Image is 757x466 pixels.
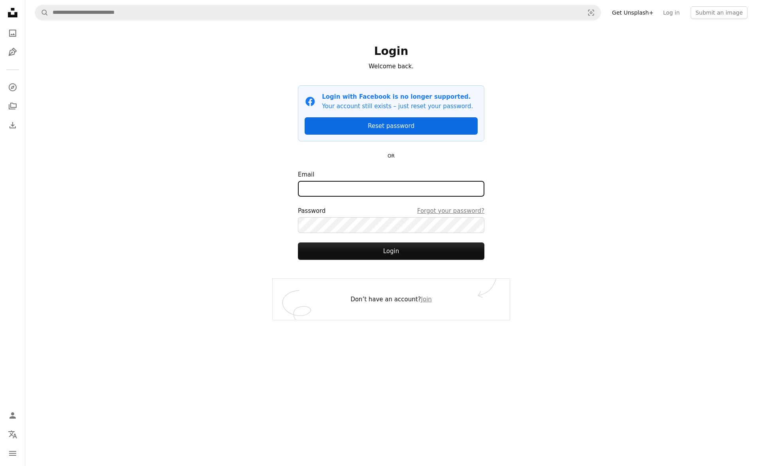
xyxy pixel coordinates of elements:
a: Explore [5,79,21,95]
p: Your account still exists – just reset your password. [322,101,473,111]
a: Illustrations [5,44,21,60]
button: Visual search [582,5,601,20]
a: Download History [5,117,21,133]
input: Email [298,181,484,197]
button: Login [298,242,484,260]
a: Get Unsplash+ [607,6,658,19]
a: Forgot your password? [417,206,484,216]
input: PasswordForgot your password? [298,217,484,233]
button: Search Unsplash [35,5,49,20]
p: Login with Facebook is no longer supported. [322,92,473,101]
a: Log in / Sign up [5,408,21,423]
small: OR [388,153,395,159]
h1: Login [298,44,484,58]
button: Menu [5,445,21,461]
a: Join [421,296,432,303]
button: Submit an image [691,6,748,19]
label: Email [298,170,484,197]
button: Language [5,427,21,442]
a: Reset password [305,117,478,135]
a: Collections [5,98,21,114]
a: Photos [5,25,21,41]
div: Password [298,206,484,216]
div: Don’t have an account? [273,279,510,320]
form: Find visuals sitewide [35,5,601,21]
p: Welcome back. [298,62,484,71]
a: Log in [658,6,684,19]
a: Home — Unsplash [5,5,21,22]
